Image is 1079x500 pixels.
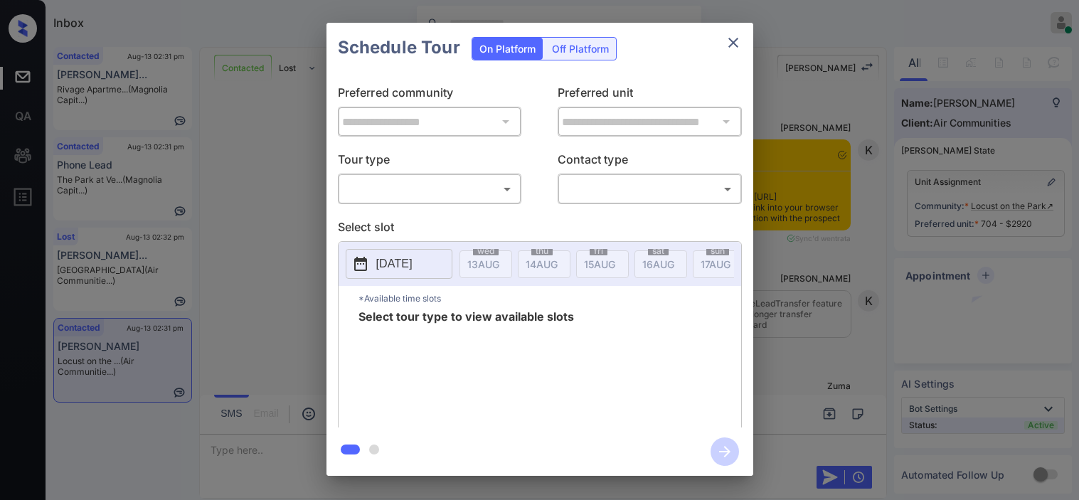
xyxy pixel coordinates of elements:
[545,38,616,60] div: Off Platform
[558,151,742,174] p: Contact type
[719,28,748,57] button: close
[346,249,452,279] button: [DATE]
[472,38,543,60] div: On Platform
[338,151,522,174] p: Tour type
[376,255,413,272] p: [DATE]
[358,286,741,311] p: *Available time slots
[558,84,742,107] p: Preferred unit
[338,84,522,107] p: Preferred community
[358,311,574,425] span: Select tour type to view available slots
[326,23,472,73] h2: Schedule Tour
[338,218,742,241] p: Select slot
